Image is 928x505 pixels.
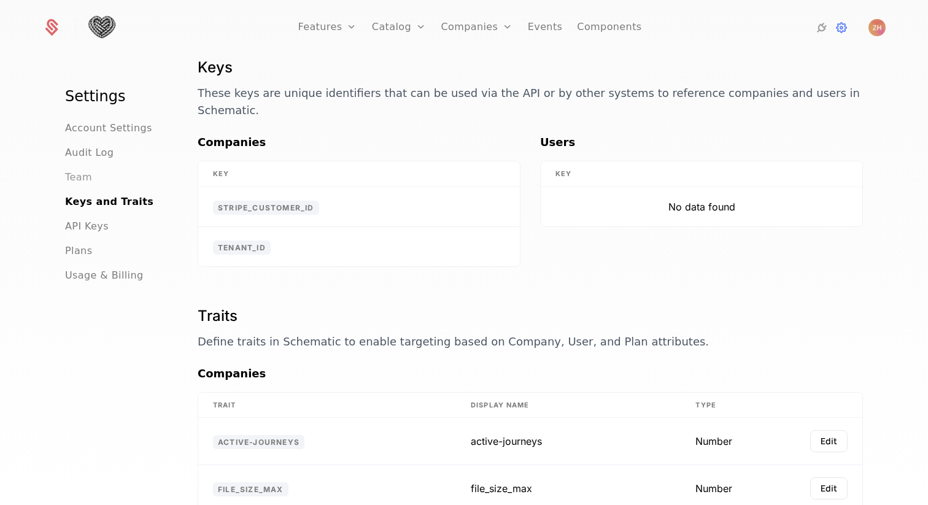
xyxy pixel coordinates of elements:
td: active-journeys [456,418,681,465]
h3: Companies [198,134,520,151]
a: Keys and Traits [65,195,153,209]
a: API Keys [65,219,109,234]
button: Edit [810,430,848,452]
th: Display Name [456,393,681,418]
h1: Settings [65,87,168,106]
span: file_size_max [213,482,288,496]
a: Audit Log [65,145,114,160]
p: Define traits in Schematic to enable targeting based on Company, User, and Plan attributes. [198,333,863,350]
span: stripe_customer_id [213,201,319,215]
span: tenant_id [213,241,271,255]
img: Zach Hawtof [868,19,886,36]
td: Number [681,418,795,465]
a: Integrations [814,20,829,35]
nav: Main [65,87,168,283]
a: Settings [834,20,849,35]
a: Usage & Billing [65,268,144,283]
h1: Keys [198,58,863,77]
img: Tightknit [87,13,116,43]
a: Plans [65,244,92,258]
p: These keys are unique identifiers that can be used via the API or by other systems to reference c... [198,85,863,119]
h1: Traits [198,306,863,326]
a: Account Settings [65,121,152,136]
th: Key [541,161,862,187]
span: active-journeys [213,435,304,449]
button: Open user button [868,19,886,36]
h3: Users [540,134,863,151]
h3: Companies [198,365,863,382]
th: Trait [198,393,456,418]
th: Key [198,161,520,187]
th: Type [681,393,795,418]
td: No data found [541,187,862,226]
a: Team [65,170,92,185]
button: Edit [810,477,848,499]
